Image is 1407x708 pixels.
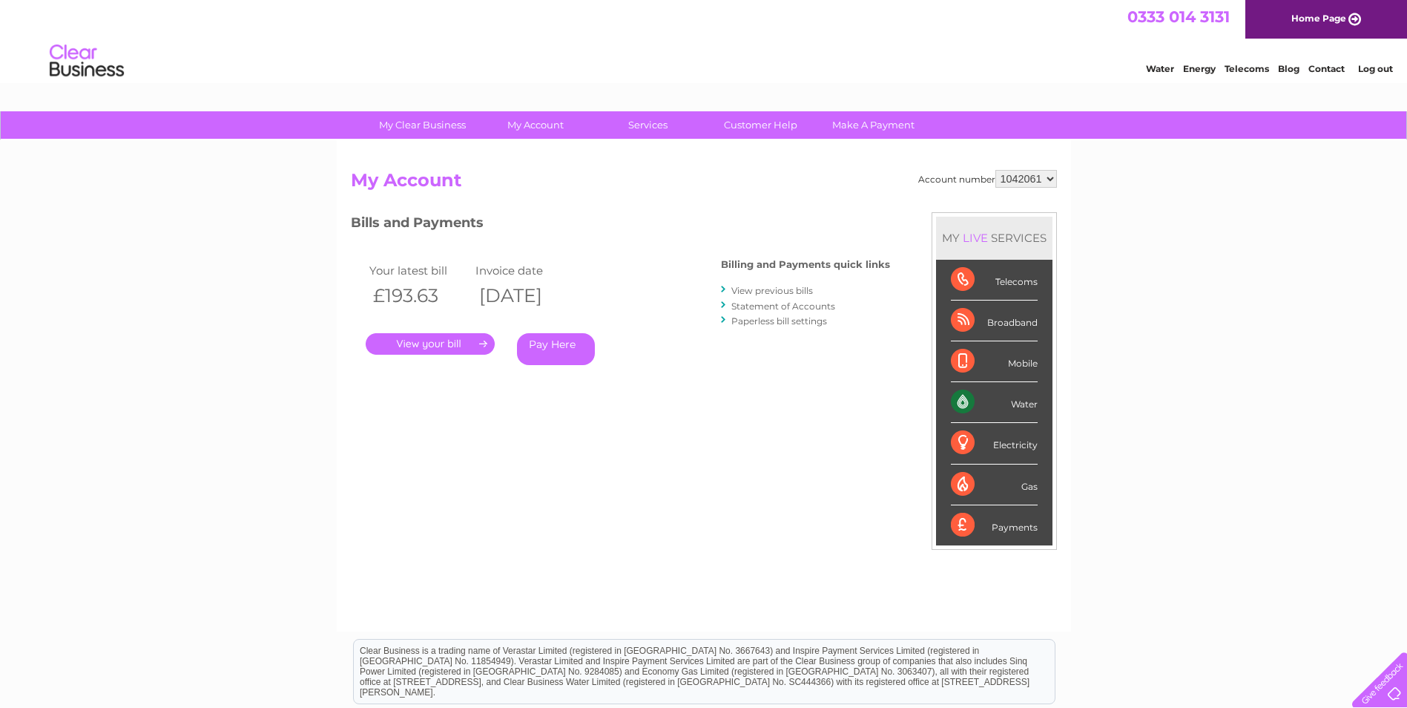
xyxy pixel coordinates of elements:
[960,231,991,245] div: LIVE
[351,170,1057,198] h2: My Account
[951,423,1038,464] div: Electricity
[472,260,579,281] td: Invoice date
[731,301,835,312] a: Statement of Accounts
[731,315,827,327] a: Paperless bill settings
[366,333,495,355] a: .
[587,111,709,139] a: Services
[1225,63,1269,74] a: Telecoms
[1183,63,1216,74] a: Energy
[366,260,472,281] td: Your latest bill
[361,111,484,139] a: My Clear Business
[1127,7,1230,26] a: 0333 014 3131
[936,217,1052,259] div: MY SERVICES
[1278,63,1299,74] a: Blog
[1146,63,1174,74] a: Water
[366,281,472,311] th: £193.63
[472,281,579,311] th: [DATE]
[951,382,1038,423] div: Water
[951,301,1038,341] div: Broadband
[1358,63,1393,74] a: Log out
[474,111,596,139] a: My Account
[699,111,822,139] a: Customer Help
[951,465,1038,505] div: Gas
[951,260,1038,301] div: Telecoms
[49,39,125,84] img: logo.png
[354,8,1055,72] div: Clear Business is a trading name of Verastar Limited (registered in [GEOGRAPHIC_DATA] No. 3667643...
[951,341,1038,382] div: Mobile
[721,259,890,270] h4: Billing and Payments quick links
[951,505,1038,545] div: Payments
[517,333,595,365] a: Pay Here
[812,111,935,139] a: Make A Payment
[1308,63,1345,74] a: Contact
[351,212,890,238] h3: Bills and Payments
[731,285,813,296] a: View previous bills
[918,170,1057,188] div: Account number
